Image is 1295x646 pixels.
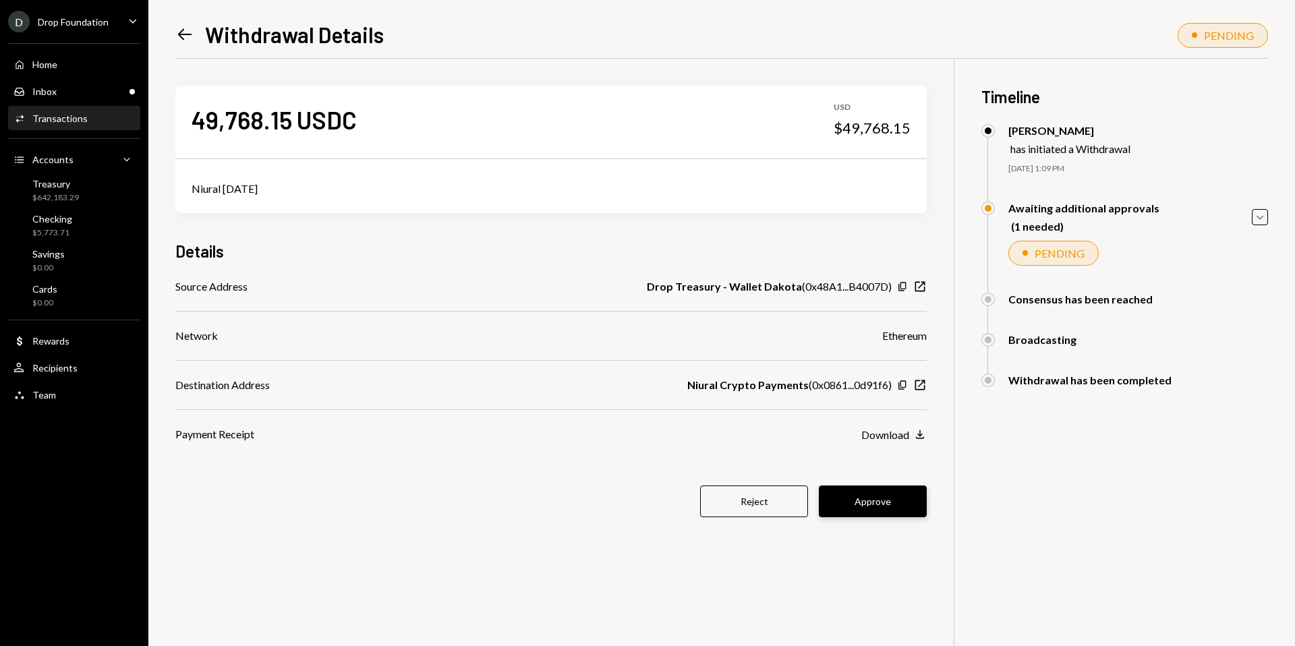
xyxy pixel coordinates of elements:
div: $0.00 [32,297,57,309]
div: 49,768.15 USDC [192,105,357,135]
div: $0.00 [32,262,65,274]
div: ( 0x0861...0d91f6 ) [687,377,892,393]
div: Recipients [32,362,78,374]
div: Checking [32,213,72,225]
div: Broadcasting [1008,333,1076,346]
h3: Timeline [981,86,1268,108]
a: Accounts [8,147,140,171]
div: USD [834,102,911,113]
a: Transactions [8,106,140,130]
div: Payment Receipt [175,426,254,442]
div: Ethereum [882,328,927,344]
a: Inbox [8,79,140,103]
div: [DATE] 1:09 PM [1008,163,1268,175]
a: Rewards [8,328,140,353]
div: D [8,11,30,32]
div: $5,773.71 [32,227,72,239]
div: Cards [32,283,57,295]
div: Destination Address [175,377,270,393]
b: Niural Crypto Payments [687,377,809,393]
div: (1 needed) [1011,220,1159,233]
div: Drop Foundation [38,16,109,28]
div: Treasury [32,178,79,189]
h1: Withdrawal Details [205,21,384,48]
div: has initiated a Withdrawal [1010,142,1130,155]
div: Withdrawal has been completed [1008,374,1172,386]
div: Transactions [32,113,88,124]
div: Home [32,59,57,70]
a: Savings$0.00 [8,244,140,276]
a: Checking$5,773.71 [8,209,140,241]
div: Team [32,389,56,401]
div: Inbox [32,86,57,97]
div: Rewards [32,335,69,347]
div: [PERSON_NAME] [1008,124,1130,137]
div: $49,768.15 [834,119,911,138]
a: Cards$0.00 [8,279,140,312]
div: Source Address [175,278,248,295]
b: Drop Treasury - Wallet Dakota [647,278,802,295]
div: Awaiting additional approvals [1008,202,1159,214]
div: PENDING [1035,247,1085,260]
button: Approve [819,486,927,517]
a: Home [8,52,140,76]
div: Network [175,328,218,344]
a: Recipients [8,355,140,380]
button: Download [861,428,927,442]
button: Reject [700,486,808,517]
div: Download [861,428,909,441]
div: Accounts [32,154,74,165]
div: ( 0x48A1...B4007D ) [647,278,892,295]
a: Treasury$642,183.29 [8,174,140,206]
h3: Details [175,240,224,262]
a: Team [8,382,140,407]
div: $642,183.29 [32,192,79,204]
div: Niural [DATE] [192,181,911,197]
div: Savings [32,248,65,260]
div: Consensus has been reached [1008,293,1153,305]
div: PENDING [1204,29,1254,42]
